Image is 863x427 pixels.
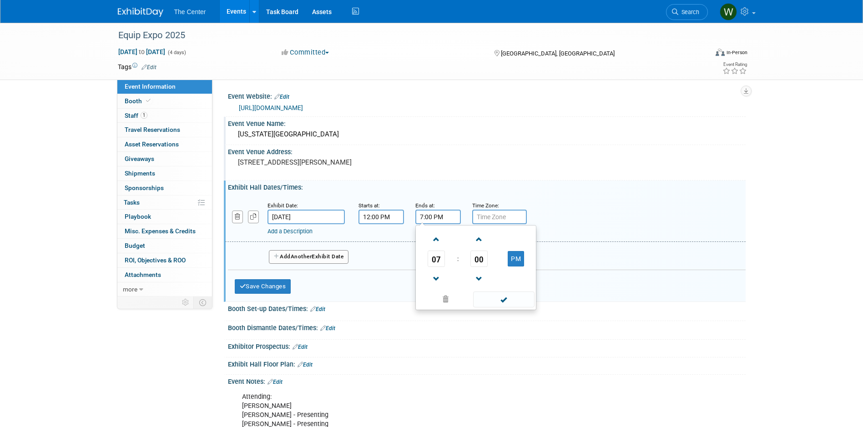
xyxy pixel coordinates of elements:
[125,256,186,264] span: ROI, Objectives & ROO
[125,141,179,148] span: Asset Reservations
[125,242,145,249] span: Budget
[310,306,325,312] a: Edit
[358,210,404,224] input: Start Time
[228,181,746,192] div: Exhibit Hall Dates/Times:
[117,253,212,267] a: ROI, Objectives & ROO
[174,8,206,15] span: The Center
[472,210,527,224] input: Time Zone
[472,202,499,209] small: Time Zone:
[228,375,746,387] div: Event Notes:
[267,202,298,209] small: Exhibit Date:
[193,296,212,308] td: Toggle Event Tabs
[418,293,474,306] a: Clear selection
[117,123,212,137] a: Travel Reservations
[267,228,313,235] a: Add a Description
[125,155,154,162] span: Giveaways
[117,166,212,181] a: Shipments
[415,210,461,224] input: End Time
[228,302,746,314] div: Booth Set-up Dates/Times:
[146,98,151,103] i: Booth reservation complete
[228,145,746,156] div: Event Venue Address:
[141,112,147,119] span: 1
[274,94,289,100] a: Edit
[123,286,137,293] span: more
[415,202,435,209] small: Ends at:
[235,127,739,141] div: [US_STATE][GEOGRAPHIC_DATA]
[118,48,166,56] span: [DATE] [DATE]
[472,294,535,306] a: Done
[228,117,746,128] div: Event Venue Name:
[125,271,161,278] span: Attachments
[470,267,488,290] a: Decrement Minute
[238,158,434,166] pre: [STREET_ADDRESS][PERSON_NAME]
[117,181,212,195] a: Sponsorships
[178,296,194,308] td: Personalize Event Tab Strip
[125,126,180,133] span: Travel Reservations
[720,3,737,20] img: Whitney Mueller
[298,362,313,368] a: Edit
[117,224,212,238] a: Misc. Expenses & Credits
[117,196,212,210] a: Tasks
[235,279,291,294] button: Save Changes
[716,49,725,56] img: Format-Inperson.png
[239,104,303,111] a: [URL][DOMAIN_NAME]
[320,325,335,332] a: Edit
[125,97,152,105] span: Booth
[501,50,615,57] span: [GEOGRAPHIC_DATA], [GEOGRAPHIC_DATA]
[228,90,746,101] div: Event Website:
[654,47,748,61] div: Event Format
[117,94,212,108] a: Booth
[291,253,312,260] span: Another
[722,62,747,67] div: Event Rating
[666,4,708,20] a: Search
[115,27,694,44] div: Equip Expo 2025
[117,210,212,224] a: Playbook
[125,213,151,220] span: Playbook
[117,80,212,94] a: Event Information
[117,137,212,151] a: Asset Reservations
[125,227,196,235] span: Misc. Expenses & Credits
[470,227,488,251] a: Increment Minute
[125,170,155,177] span: Shipments
[167,50,186,55] span: (4 days)
[269,250,349,264] button: AddAnotherExhibit Date
[508,251,524,266] button: PM
[141,64,156,70] a: Edit
[118,62,156,71] td: Tags
[125,184,164,191] span: Sponsorships
[125,83,176,90] span: Event Information
[228,357,746,369] div: Exhibit Hall Floor Plan:
[293,344,308,350] a: Edit
[117,282,212,296] a: more
[267,379,283,385] a: Edit
[428,267,445,290] a: Decrement Hour
[228,340,746,352] div: Exhibitor Prospectus:
[278,48,333,57] button: Committed
[118,8,163,17] img: ExhibitDay
[678,9,699,15] span: Search
[137,48,146,55] span: to
[726,49,747,56] div: In-Person
[228,321,746,333] div: Booth Dismantle Dates/Times:
[117,152,212,166] a: Giveaways
[117,239,212,253] a: Budget
[124,199,140,206] span: Tasks
[470,251,488,267] span: Pick Minute
[428,227,445,251] a: Increment Hour
[125,112,147,119] span: Staff
[358,202,380,209] small: Starts at:
[117,109,212,123] a: Staff1
[267,210,345,224] input: Date
[428,251,445,267] span: Pick Hour
[455,251,460,267] td: :
[117,268,212,282] a: Attachments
